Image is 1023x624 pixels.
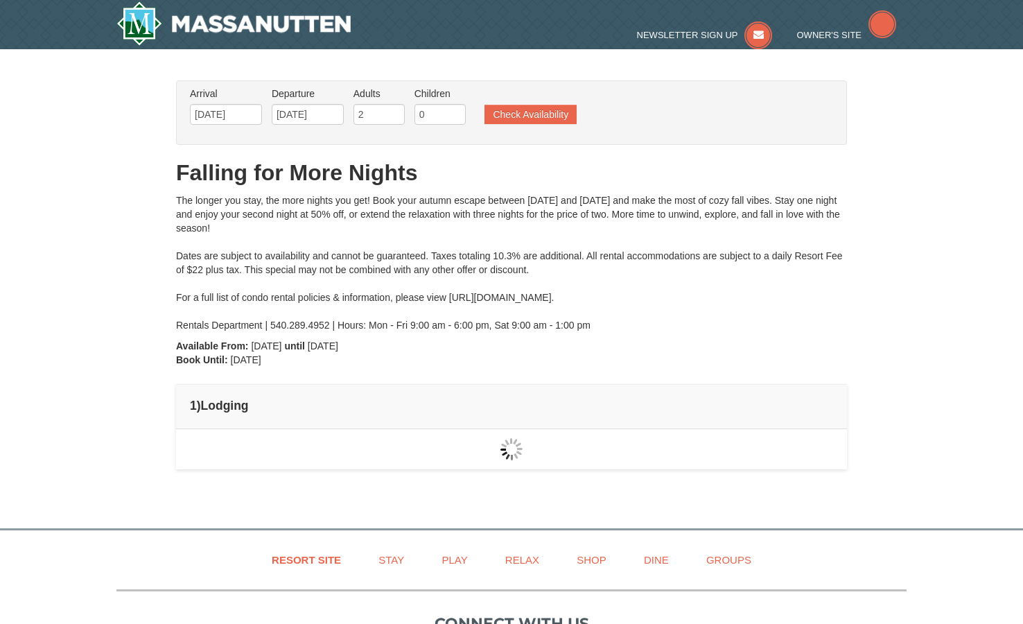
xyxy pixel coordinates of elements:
a: Owner's Site [797,30,897,40]
span: ) [197,399,201,413]
a: Groups [689,544,769,575]
label: Adults [353,87,405,101]
strong: Available From: [176,340,249,352]
a: Newsletter Sign Up [637,30,773,40]
button: Check Availability [484,105,577,124]
a: Play [424,544,484,575]
strong: until [284,340,305,352]
a: Stay [361,544,421,575]
img: wait gif [500,438,523,460]
span: [DATE] [308,340,338,352]
div: The longer you stay, the more nights you get! Book your autumn escape between [DATE] and [DATE] a... [176,193,847,332]
h4: 1 Lodging [190,399,833,413]
img: Massanutten Resort Logo [116,1,351,46]
a: Massanutten Resort [116,1,351,46]
label: Departure [272,87,344,101]
label: Arrival [190,87,262,101]
strong: Book Until: [176,354,228,365]
span: [DATE] [231,354,261,365]
span: [DATE] [251,340,281,352]
a: Resort Site [254,544,358,575]
span: Newsletter Sign Up [637,30,738,40]
a: Relax [488,544,557,575]
h1: Falling for More Nights [176,159,847,187]
span: Owner's Site [797,30,862,40]
a: Dine [627,544,686,575]
a: Shop [559,544,624,575]
label: Children [414,87,466,101]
